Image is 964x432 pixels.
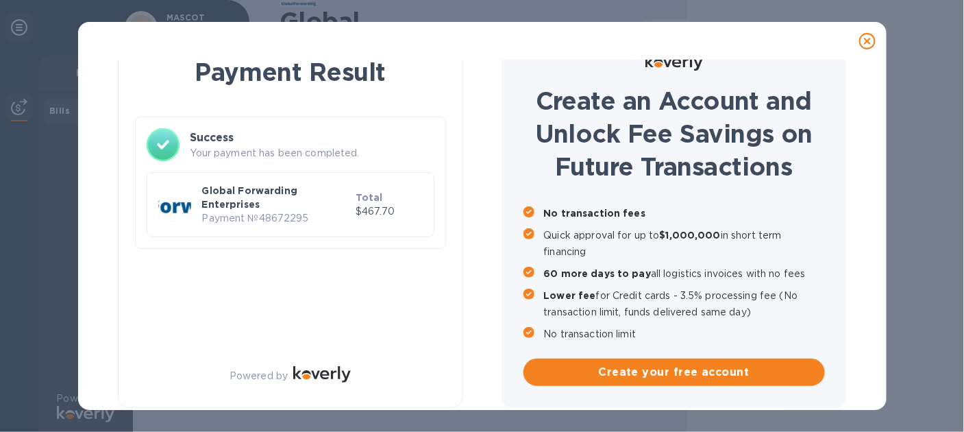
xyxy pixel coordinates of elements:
p: Powered by [230,369,288,383]
p: No transaction limit [544,326,825,342]
b: Total [356,192,383,203]
p: for Credit cards - 3.5% processing fee (No transaction limit, funds delivered same day) [544,287,825,320]
p: Global Forwarding Enterprises [202,184,350,211]
h3: Success [190,130,434,146]
p: Quick approval for up to in short term financing [544,227,825,260]
b: $1,000,000 [660,230,721,241]
p: $467.70 [356,204,423,219]
p: all logistics invoices with no fees [544,265,825,282]
h1: Create an Account and Unlock Fee Savings on Future Transactions [523,84,825,183]
img: Logo [293,366,351,383]
img: Logo [645,54,703,71]
b: 60 more days to pay [544,268,652,279]
p: Payment № 48672295 [202,211,350,226]
p: Your payment has been completed. [190,146,434,160]
span: Create your free account [534,364,814,381]
h1: Payment Result [140,55,441,89]
button: Create your free account [523,359,825,386]
b: Lower fee [544,290,596,301]
b: No transaction fees [544,208,646,219]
